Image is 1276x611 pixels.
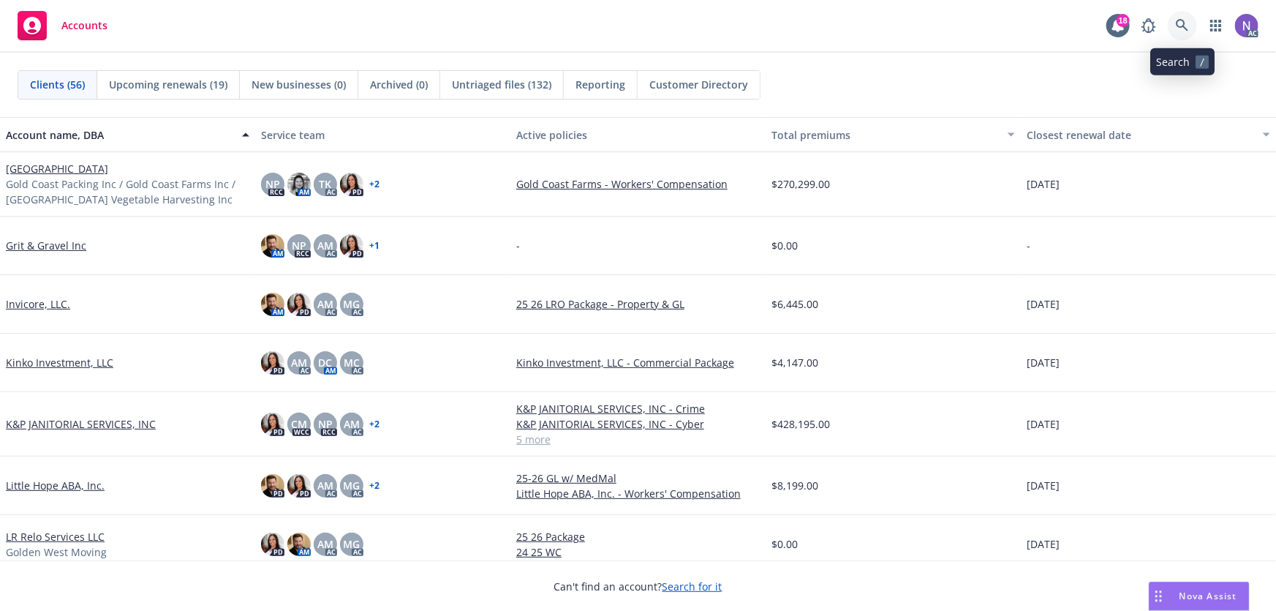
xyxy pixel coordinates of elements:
[317,478,333,493] span: AM
[287,533,311,556] img: photo
[287,293,311,316] img: photo
[1027,127,1254,143] div: Closest renewal date
[291,416,307,432] span: CM
[1027,176,1060,192] span: [DATE]
[1117,14,1130,27] div: 18
[771,355,818,370] span: $4,147.00
[1027,416,1060,432] span: [DATE]
[6,176,249,207] span: Gold Coast Packing Inc / Gold Coast Farms Inc / [GEOGRAPHIC_DATA] Vegetable Harvesting Inc
[516,238,520,253] span: -
[1168,11,1197,40] a: Search
[516,416,760,432] a: K&P JANITORIAL SERVICES, INC - Cyber
[1235,14,1258,37] img: photo
[516,401,760,416] a: K&P JANITORIAL SERVICES, INC - Crime
[261,293,284,316] img: photo
[318,416,333,432] span: NP
[6,355,113,370] a: Kinko Investment, LLC
[344,478,360,493] span: MG
[261,533,284,556] img: photo
[1179,590,1237,602] span: Nova Assist
[554,579,722,594] span: Can't find an account?
[766,117,1021,152] button: Total premiums
[255,117,510,152] button: Service team
[771,176,830,192] span: $270,299.00
[6,478,105,493] a: Little Hope ABA, Inc.
[575,77,625,92] span: Reporting
[516,471,760,486] a: 25-26 GL w/ MedMal
[6,529,105,544] a: LR Relo Services LLC
[261,351,284,375] img: photo
[516,296,760,312] a: 25 26 LRO Package - Property & GL
[317,238,333,253] span: AM
[12,5,113,46] a: Accounts
[1027,296,1060,312] span: [DATE]
[265,176,280,192] span: NP
[344,416,360,432] span: AM
[771,478,818,493] span: $8,199.00
[369,481,380,490] a: + 2
[317,296,333,312] span: AM
[1149,582,1168,610] div: Drag to move
[344,296,360,312] span: MG
[261,127,505,143] div: Service team
[287,474,311,498] img: photo
[516,432,760,447] a: 5 more
[1149,582,1250,611] button: Nova Assist
[340,173,363,196] img: photo
[291,355,307,370] span: AM
[6,161,108,176] a: [GEOGRAPHIC_DATA]
[370,77,428,92] span: Archived (0)
[1134,11,1163,40] a: Report a Bug
[319,355,333,370] span: DC
[369,180,380,189] a: + 2
[1027,478,1060,493] span: [DATE]
[649,77,748,92] span: Customer Directory
[516,355,760,370] a: Kinko Investment, LLC - Commercial Package
[771,536,798,552] span: $0.00
[320,176,332,192] span: TK
[771,238,798,253] span: $0.00
[516,127,760,143] div: Active policies
[771,127,999,143] div: Total premiums
[1027,238,1030,253] span: -
[252,77,346,92] span: New businesses (0)
[516,486,760,501] a: Little Hope ABA, Inc. - Workers' Compensation
[292,238,306,253] span: NP
[1027,536,1060,552] span: [DATE]
[261,413,284,436] img: photo
[6,296,70,312] a: Invicore, LLC.
[30,77,85,92] span: Clients (56)
[1027,355,1060,370] span: [DATE]
[516,176,760,192] a: Gold Coast Farms - Workers' Compensation
[662,580,722,593] a: Search for it
[510,117,766,152] button: Active policies
[516,529,760,544] a: 25 26 Package
[344,355,360,370] span: MC
[1201,11,1231,40] a: Switch app
[61,20,107,31] span: Accounts
[369,420,380,429] a: + 2
[261,474,284,498] img: photo
[287,173,311,196] img: photo
[6,544,107,560] span: Golden West Moving
[6,238,86,253] a: Grit & Gravel Inc
[344,536,360,552] span: MG
[340,234,363,258] img: photo
[109,77,227,92] span: Upcoming renewals (19)
[6,416,156,432] a: K&P JANITORIAL SERVICES, INC
[771,296,818,312] span: $6,445.00
[317,536,333,552] span: AM
[369,241,380,250] a: + 1
[516,544,760,560] a: 24 25 WC
[452,77,551,92] span: Untriaged files (132)
[771,416,830,432] span: $428,195.00
[1021,117,1276,152] button: Closest renewal date
[6,127,233,143] div: Account name, DBA
[261,234,284,258] img: photo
